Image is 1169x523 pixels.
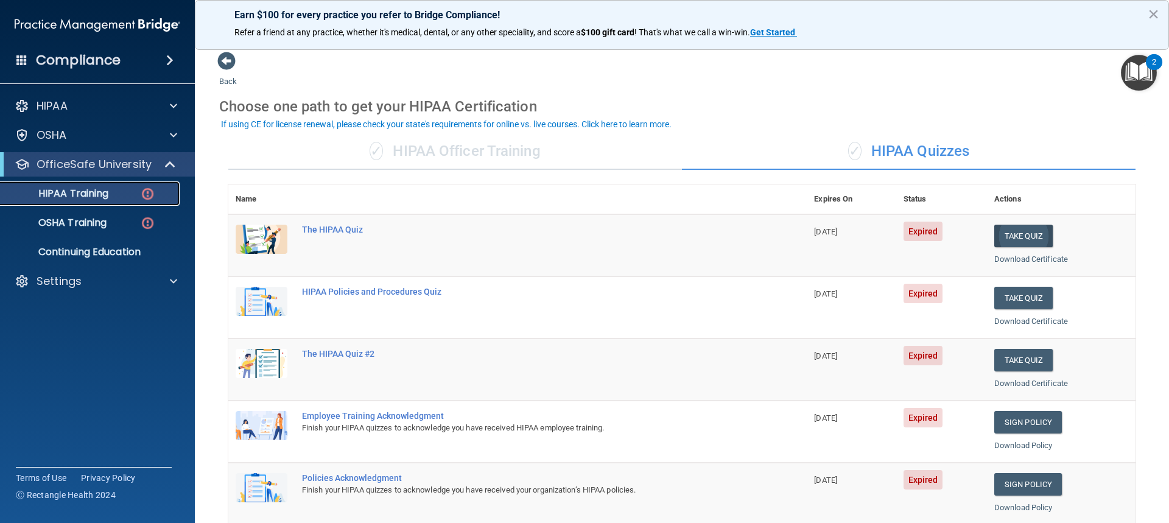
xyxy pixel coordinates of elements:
span: [DATE] [814,476,837,485]
div: HIPAA Officer Training [228,133,682,170]
div: If using CE for license renewal, please check your state's requirements for online vs. live cours... [221,120,672,128]
a: Terms of Use [16,472,66,484]
p: Continuing Education [8,246,174,258]
button: Take Quiz [994,349,1053,371]
p: OSHA [37,128,67,142]
a: Get Started [750,27,797,37]
a: OfficeSafe University [15,157,177,172]
th: Name [228,184,295,214]
div: The HIPAA Quiz #2 [302,349,746,359]
div: Finish your HIPAA quizzes to acknowledge you have received your organization’s HIPAA policies. [302,483,746,497]
a: Settings [15,274,177,289]
button: Take Quiz [994,287,1053,309]
p: OfficeSafe University [37,157,152,172]
span: [DATE] [814,351,837,360]
p: Settings [37,274,82,289]
span: [DATE] [814,227,837,236]
span: Expired [904,408,943,427]
a: Download Policy [994,441,1053,450]
h4: Compliance [36,52,121,69]
a: Download Certificate [994,379,1068,388]
a: Download Certificate [994,317,1068,326]
button: Take Quiz [994,225,1053,247]
span: Expired [904,284,943,303]
div: The HIPAA Quiz [302,225,746,234]
div: Choose one path to get your HIPAA Certification [219,89,1145,124]
div: Finish your HIPAA quizzes to acknowledge you have received HIPAA employee training. [302,421,746,435]
button: If using CE for license renewal, please check your state's requirements for online vs. live cours... [219,118,673,130]
a: Privacy Policy [81,472,136,484]
th: Expires On [807,184,896,214]
a: Download Certificate [994,254,1068,264]
span: ✓ [370,142,383,160]
div: HIPAA Quizzes [682,133,1136,170]
th: Status [896,184,987,214]
a: Sign Policy [994,473,1062,496]
span: [DATE] [814,289,837,298]
span: Expired [904,346,943,365]
a: HIPAA [15,99,177,113]
th: Actions [987,184,1136,214]
span: Expired [904,222,943,241]
a: Sign Policy [994,411,1062,433]
span: Expired [904,470,943,490]
div: Employee Training Acknowledgment [302,411,746,421]
p: HIPAA [37,99,68,113]
img: danger-circle.6113f641.png [140,216,155,231]
img: danger-circle.6113f641.png [140,186,155,202]
p: OSHA Training [8,217,107,229]
span: [DATE] [814,413,837,423]
img: PMB logo [15,13,180,37]
strong: Get Started [750,27,795,37]
span: ✓ [848,142,862,160]
span: Refer a friend at any practice, whether it's medical, dental, or any other speciality, and score a [234,27,581,37]
a: Back [219,62,237,86]
span: ! That's what we call a win-win. [634,27,750,37]
button: Open Resource Center, 2 new notifications [1121,55,1157,91]
div: Policies Acknowledgment [302,473,746,483]
div: 2 [1152,62,1156,78]
p: HIPAA Training [8,188,108,200]
span: Ⓒ Rectangle Health 2024 [16,489,116,501]
div: HIPAA Policies and Procedures Quiz [302,287,746,297]
a: OSHA [15,128,177,142]
a: Download Policy [994,503,1053,512]
strong: $100 gift card [581,27,634,37]
p: Earn $100 for every practice you refer to Bridge Compliance! [234,9,1129,21]
button: Close [1148,4,1159,24]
